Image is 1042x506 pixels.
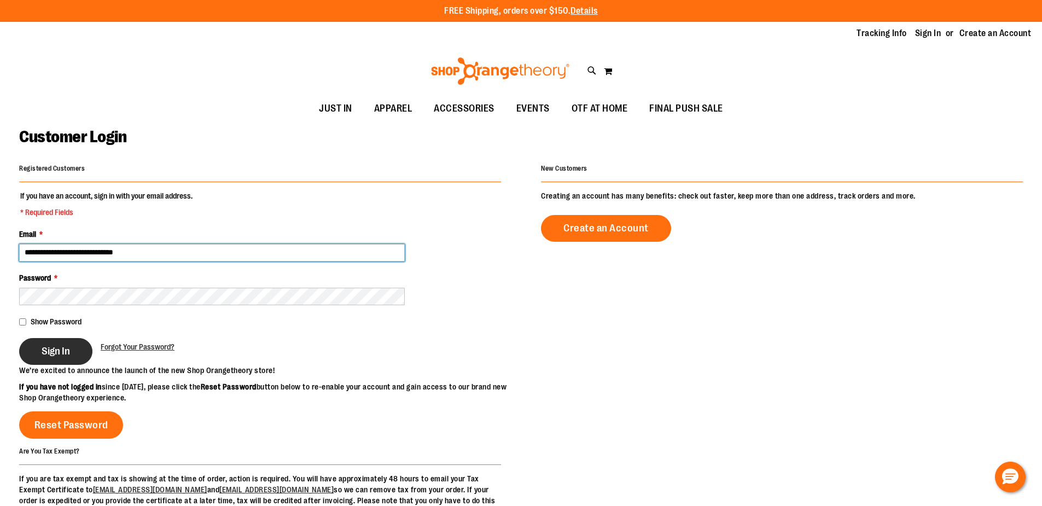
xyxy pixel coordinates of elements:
[31,317,82,326] span: Show Password
[201,382,257,391] strong: Reset Password
[857,27,907,39] a: Tracking Info
[19,338,92,365] button: Sign In
[959,27,1032,39] a: Create an Account
[19,447,80,455] strong: Are You Tax Exempt?
[915,27,941,39] a: Sign In
[434,96,494,121] span: ACCESSORIES
[561,96,639,121] a: OTF AT HOME
[444,5,598,18] p: FREE Shipping, orders over $150.
[319,96,352,121] span: JUST IN
[219,485,334,494] a: [EMAIL_ADDRESS][DOMAIN_NAME]
[101,341,174,352] a: Forgot Your Password?
[541,215,671,242] a: Create an Account
[19,381,521,403] p: since [DATE], please click the button below to re-enable your account and gain access to our bran...
[34,419,108,431] span: Reset Password
[638,96,734,121] a: FINAL PUSH SALE
[19,165,85,172] strong: Registered Customers
[19,382,102,391] strong: If you have not logged in
[374,96,412,121] span: APPAREL
[308,96,363,121] a: JUST IN
[541,165,587,172] strong: New Customers
[423,96,505,121] a: ACCESSORIES
[19,274,51,282] span: Password
[20,207,193,218] span: * Required Fields
[505,96,561,121] a: EVENTS
[42,345,70,357] span: Sign In
[19,411,123,439] a: Reset Password
[516,96,550,121] span: EVENTS
[101,342,174,351] span: Forgot Your Password?
[19,190,194,218] legend: If you have an account, sign in with your email address.
[93,485,207,494] a: [EMAIL_ADDRESS][DOMAIN_NAME]
[995,462,1026,492] button: Hello, have a question? Let’s chat.
[563,222,649,234] span: Create an Account
[571,6,598,16] a: Details
[572,96,628,121] span: OTF AT HOME
[19,230,36,239] span: Email
[541,190,1023,201] p: Creating an account has many benefits: check out faster, keep more than one address, track orders...
[19,365,521,376] p: We’re excited to announce the launch of the new Shop Orangetheory store!
[649,96,723,121] span: FINAL PUSH SALE
[363,96,423,121] a: APPAREL
[429,57,571,85] img: Shop Orangetheory
[19,127,126,146] span: Customer Login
